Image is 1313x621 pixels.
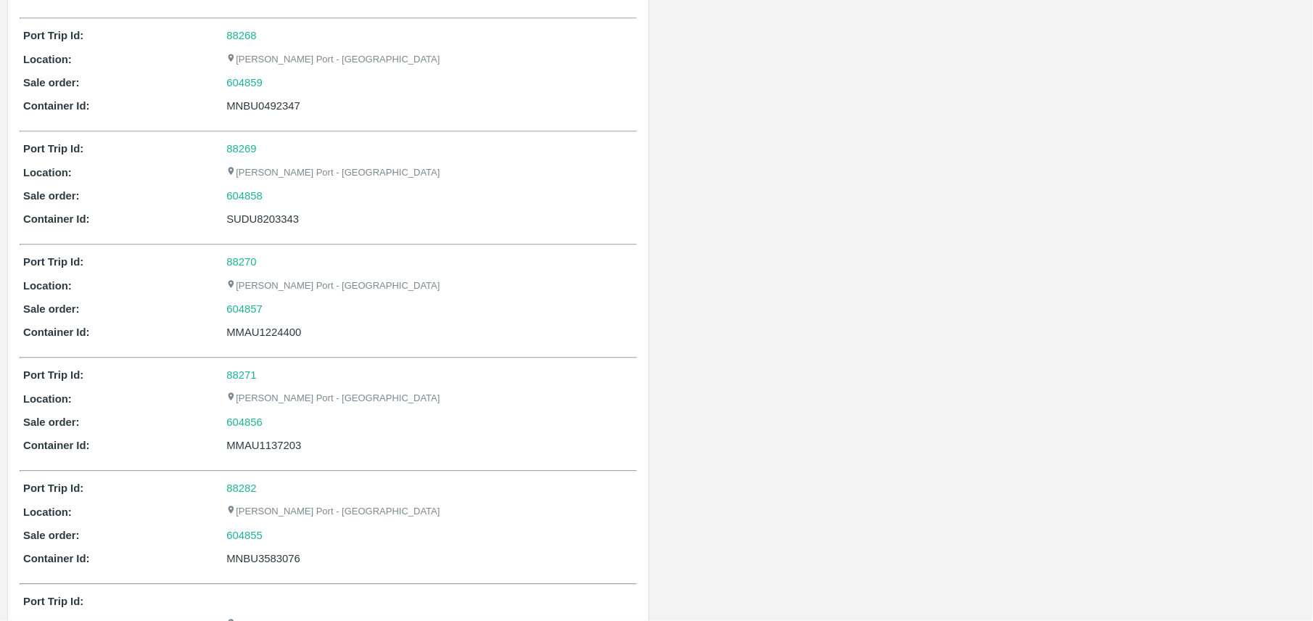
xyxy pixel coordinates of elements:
b: Location: [23,506,72,518]
b: Location: [23,393,72,405]
b: Container Id: [23,553,90,564]
b: Port Trip Id: [23,256,83,268]
a: 604858 [226,188,263,204]
b: Port Trip Id: [23,482,83,494]
b: Port Trip Id: [23,596,83,607]
a: 604857 [226,301,263,317]
b: Sale order: [23,530,80,541]
div: MNBU0492347 [226,98,633,114]
a: 88282 [226,482,256,494]
p: [PERSON_NAME] Port - [GEOGRAPHIC_DATA] [226,166,440,180]
a: 604859 [226,75,263,91]
b: Container Id: [23,440,90,451]
p: [PERSON_NAME] Port - [GEOGRAPHIC_DATA] [226,392,440,406]
p: [PERSON_NAME] Port - [GEOGRAPHIC_DATA] [226,53,440,67]
div: SUDU8203343 [226,211,633,227]
b: Container Id: [23,213,90,225]
a: 604856 [226,414,263,430]
b: Port Trip Id: [23,30,83,41]
b: Container Id: [23,326,90,338]
b: Port Trip Id: [23,143,83,155]
a: 88271 [226,369,256,381]
b: Sale order: [23,190,80,202]
b: Sale order: [23,77,80,89]
b: Location: [23,280,72,292]
b: Sale order: [23,416,80,428]
div: MMAU1224400 [226,324,633,340]
a: 604855 [226,527,263,543]
b: Location: [23,167,72,178]
a: 88270 [226,256,256,268]
div: MNBU3583076 [226,551,633,567]
b: Container Id: [23,100,90,112]
b: Sale order: [23,303,80,315]
p: [PERSON_NAME] Port - [GEOGRAPHIC_DATA] [226,279,440,293]
b: Location: [23,54,72,65]
a: 88269 [226,143,256,155]
b: Port Trip Id: [23,369,83,381]
div: MMAU1137203 [226,437,633,453]
p: [PERSON_NAME] Port - [GEOGRAPHIC_DATA] [226,505,440,519]
a: 88268 [226,30,256,41]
